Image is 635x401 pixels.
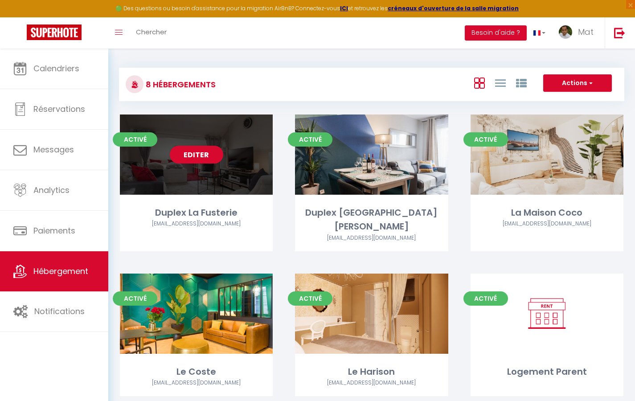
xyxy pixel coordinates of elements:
[129,17,173,49] a: Chercher
[559,25,572,39] img: ...
[136,27,167,37] span: Chercher
[471,365,623,379] div: Logement Parent
[33,63,79,74] span: Calendriers
[143,74,216,94] h3: 8 Hébergements
[295,234,448,242] div: Airbnb
[33,103,85,115] span: Réservations
[120,379,273,387] div: Airbnb
[471,206,623,220] div: La Maison Coco
[33,266,88,277] span: Hébergement
[120,206,273,220] div: Duplex La Fusterie
[34,306,85,317] span: Notifications
[388,4,519,12] a: créneaux d'ouverture de la salle migration
[288,132,332,147] span: Activé
[463,132,508,147] span: Activé
[113,291,157,306] span: Activé
[614,27,625,38] img: logout
[288,291,332,306] span: Activé
[474,75,485,90] a: Vue en Box
[113,132,157,147] span: Activé
[516,75,527,90] a: Vue par Groupe
[170,146,223,164] a: Editer
[578,26,594,37] span: Mat
[552,17,605,49] a: ... Mat
[543,74,612,92] button: Actions
[120,220,273,228] div: Airbnb
[33,144,74,155] span: Messages
[495,75,506,90] a: Vue en Liste
[471,220,623,228] div: Airbnb
[33,184,70,196] span: Analytics
[463,291,508,306] span: Activé
[120,365,273,379] div: Le Coste
[295,379,448,387] div: Airbnb
[340,4,348,12] a: ICI
[7,4,34,30] button: Ouvrir le widget de chat LiveChat
[295,206,448,234] div: Duplex [GEOGRAPHIC_DATA][PERSON_NAME]
[295,365,448,379] div: Le Harison
[27,25,82,40] img: Super Booking
[33,225,75,236] span: Paiements
[465,25,527,41] button: Besoin d'aide ?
